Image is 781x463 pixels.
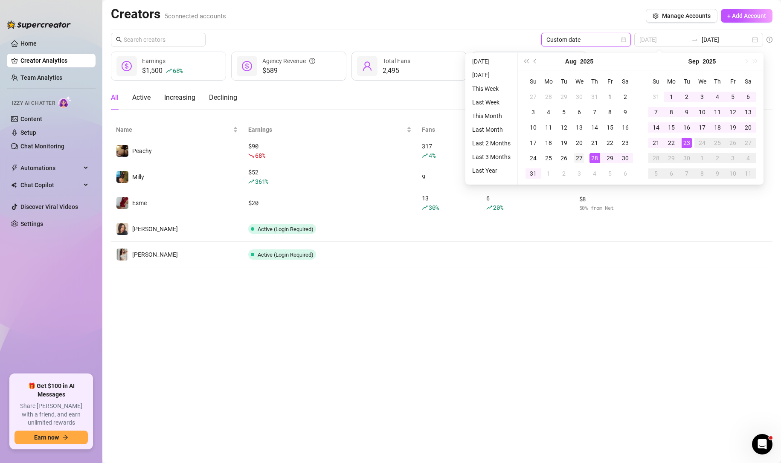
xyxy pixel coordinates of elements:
[725,89,740,104] td: 2025-09-05
[664,135,679,150] td: 2025-09-22
[34,434,59,441] span: Earn now
[602,150,618,166] td: 2025-08-29
[248,179,254,185] span: rise
[116,197,128,209] img: Esme
[111,93,119,103] div: All
[648,166,664,181] td: 2025-10-05
[541,120,556,135] td: 2025-08-11
[116,171,128,183] img: Milly
[541,135,556,150] td: 2025-08-18
[262,56,315,66] div: Agency Revenue
[602,135,618,150] td: 2025-08-22
[679,104,694,120] td: 2025-09-09
[243,122,417,138] th: Earnings
[565,53,577,70] button: Choose a month
[587,104,602,120] td: 2025-08-07
[15,382,88,399] span: 🎁 Get $100 in AI Messages
[664,120,679,135] td: 2025-09-15
[721,9,772,23] button: + Add Account
[712,107,723,117] div: 11
[697,138,707,148] div: 24
[740,150,756,166] td: 2025-10-04
[710,166,725,181] td: 2025-10-09
[710,120,725,135] td: 2025-09-18
[587,89,602,104] td: 2025-07-31
[602,104,618,120] td: 2025-08-08
[122,61,132,71] span: dollar-circle
[132,200,147,206] span: Esme
[666,122,676,133] div: 15
[255,151,265,159] span: 68 %
[116,223,128,235] img: Nina
[526,150,541,166] td: 2025-08-24
[682,107,692,117] div: 9
[572,150,587,166] td: 2025-08-27
[688,53,700,70] button: Choose a month
[743,92,753,102] div: 6
[469,152,514,162] li: Last 3 Months
[543,138,554,148] div: 18
[651,168,661,179] div: 5
[725,166,740,181] td: 2025-10-10
[248,198,412,208] div: $ 20
[255,177,268,185] span: 361 %
[543,122,554,133] div: 11
[653,13,659,19] span: setting
[691,36,698,43] span: to
[20,54,89,67] a: Creator Analytics
[124,35,194,44] input: Search creators
[664,89,679,104] td: 2025-09-01
[486,194,569,212] div: 6
[697,153,707,163] div: 1
[11,165,18,171] span: thunderbolt
[248,142,412,160] div: $ 90
[728,107,738,117] div: 12
[679,166,694,181] td: 2025-10-07
[602,120,618,135] td: 2025-08-15
[664,104,679,120] td: 2025-09-08
[559,92,569,102] div: 29
[429,203,438,211] span: 30 %
[556,150,572,166] td: 2025-08-26
[740,74,756,89] th: Sa
[648,135,664,150] td: 2025-09-21
[679,89,694,104] td: 2025-09-02
[422,205,428,211] span: rise
[528,92,538,102] div: 27
[691,36,698,43] span: swap-right
[651,122,661,133] div: 14
[469,56,514,67] li: [DATE]
[486,205,492,211] span: rise
[556,74,572,89] th: Tu
[248,153,254,159] span: fall
[618,74,633,89] th: Sa
[589,122,600,133] div: 14
[740,89,756,104] td: 2025-09-06
[132,226,178,232] span: [PERSON_NAME]
[132,174,144,180] span: Milly
[725,120,740,135] td: 2025-09-19
[766,37,772,43] span: info-circle
[164,93,195,103] div: Increasing
[605,168,615,179] div: 5
[728,92,738,102] div: 5
[679,74,694,89] th: Tu
[574,92,584,102] div: 30
[526,89,541,104] td: 2025-07-27
[651,107,661,117] div: 7
[602,166,618,181] td: 2025-09-05
[639,35,688,44] input: Start date
[725,74,740,89] th: Fr
[556,104,572,120] td: 2025-08-05
[469,165,514,176] li: Last Year
[702,35,750,44] input: End date
[262,66,315,76] span: $589
[664,150,679,166] td: 2025-09-29
[556,89,572,104] td: 2025-07-29
[20,129,36,136] a: Setup
[572,120,587,135] td: 2025-08-13
[651,92,661,102] div: 31
[697,168,707,179] div: 8
[111,122,243,138] th: Name
[15,431,88,444] button: Earn nowarrow-right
